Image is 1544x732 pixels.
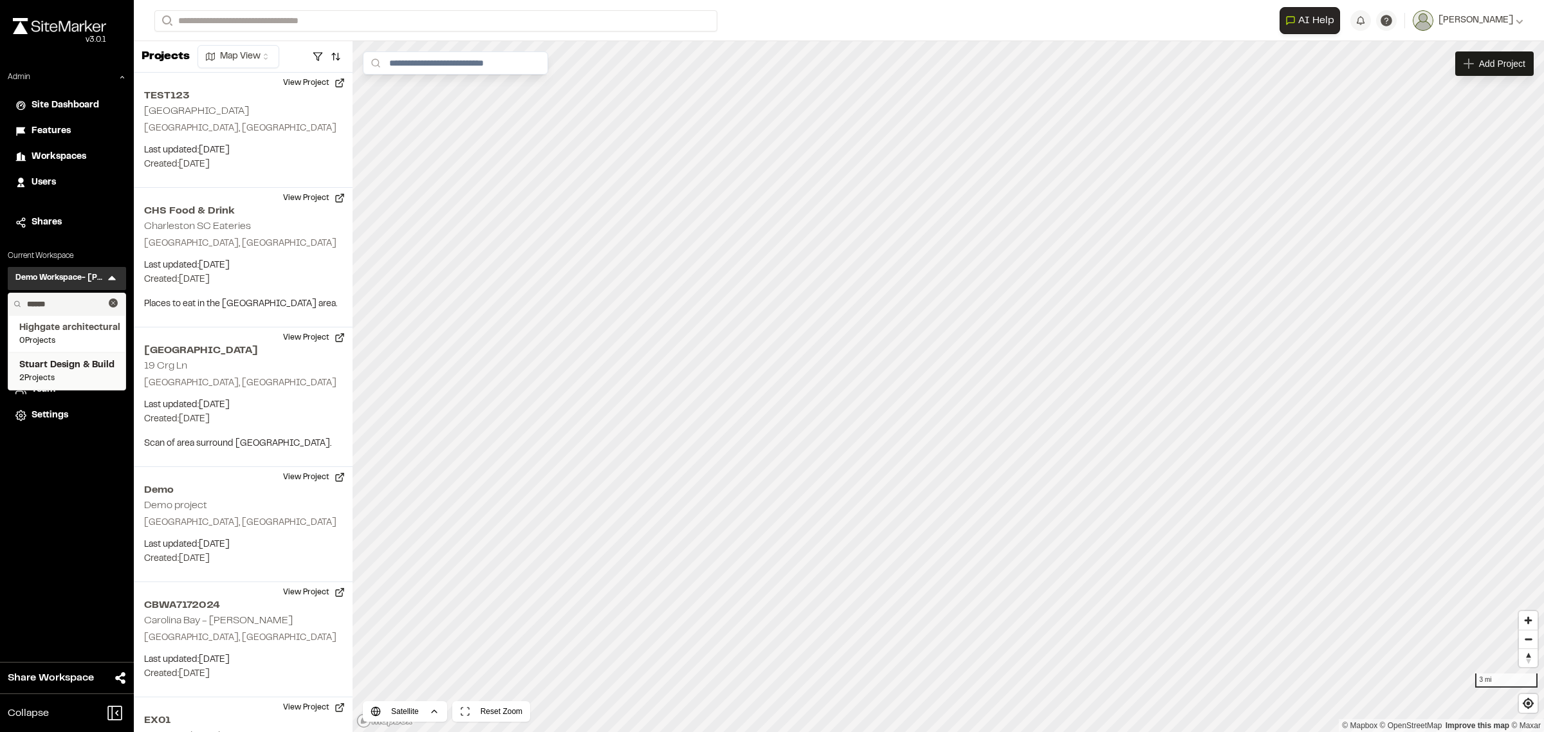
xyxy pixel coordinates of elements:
a: Map feedback [1446,721,1509,730]
button: Search [154,10,178,32]
p: Last updated: [DATE] [144,259,342,273]
a: OpenStreetMap [1380,721,1442,730]
span: Users [32,176,56,190]
p: Last updated: [DATE] [144,538,342,552]
span: Settings [32,408,68,423]
button: View Project [275,467,353,488]
button: Open AI Assistant [1280,7,1340,34]
a: Shares [15,215,118,230]
a: Stuart Design & Build2Projects [19,358,115,384]
a: Maxar [1511,721,1541,730]
img: rebrand.png [13,18,106,34]
a: Mapbox logo [356,713,413,728]
p: [GEOGRAPHIC_DATA], [GEOGRAPHIC_DATA] [144,631,342,645]
p: [GEOGRAPHIC_DATA], [GEOGRAPHIC_DATA] [144,122,342,136]
a: Users [15,176,118,190]
span: Share Workspace [8,670,94,686]
button: Find my location [1519,694,1538,713]
h2: CBWA7172024 [144,598,342,613]
button: Zoom out [1519,630,1538,648]
a: Site Dashboard [15,98,118,113]
p: Admin [8,71,30,83]
p: Created: [DATE] [144,412,342,426]
h3: Demo Workspace- [PERSON_NAME] [15,272,106,285]
img: User [1413,10,1433,31]
p: Projects [142,48,190,66]
span: Add Project [1479,57,1525,70]
p: Scan of area surround [GEOGRAPHIC_DATA]. [144,437,342,451]
span: Site Dashboard [32,98,99,113]
a: Features [15,124,118,138]
h2: [GEOGRAPHIC_DATA] [144,107,249,116]
a: Mapbox [1342,721,1377,730]
p: Last updated: [DATE] [144,653,342,667]
span: Workspaces [32,150,86,164]
span: 0 Projects [19,335,115,347]
p: Created: [DATE] [144,667,342,681]
a: Settings [15,408,118,423]
h2: Charleston SC Eateries [144,222,251,231]
h2: EX01 [144,713,342,728]
button: View Project [275,697,353,718]
p: Created: [DATE] [144,273,342,287]
p: Created: [DATE] [144,158,342,172]
button: Clear text [109,298,118,307]
button: Reset Zoom [452,701,530,722]
p: [GEOGRAPHIC_DATA], [GEOGRAPHIC_DATA] [144,237,342,251]
span: Collapse [8,706,49,721]
div: 3 mi [1475,673,1538,688]
button: View Project [275,327,353,348]
h2: 19 Crg Ln [144,361,187,371]
p: Last updated: [DATE] [144,143,342,158]
span: 2 Projects [19,372,115,384]
span: Highgate architectural [19,321,115,335]
p: Current Workspace [8,250,126,262]
h2: Carolina Bay - [PERSON_NAME] [144,616,293,625]
p: [GEOGRAPHIC_DATA], [GEOGRAPHIC_DATA] [144,376,342,390]
span: Features [32,124,71,138]
h2: Demo project [144,501,207,510]
button: Satellite [363,701,447,722]
p: Created: [DATE] [144,552,342,566]
button: Reset bearing to north [1519,648,1538,667]
button: View Project [275,188,353,208]
span: [PERSON_NAME] [1438,14,1513,28]
span: Zoom out [1519,630,1538,648]
span: Shares [32,215,62,230]
button: View Project [275,73,353,93]
a: Highgate architectural0Projects [19,321,115,347]
span: AI Help [1298,13,1334,28]
h2: CHS Food & Drink [144,203,342,219]
div: Open AI Assistant [1280,7,1345,34]
h2: Demo [144,482,342,498]
a: Workspaces [15,150,118,164]
div: Oh geez...please don't... [13,34,106,46]
p: Places to eat in the [GEOGRAPHIC_DATA] area. [144,297,342,311]
h2: [GEOGRAPHIC_DATA] [144,343,342,358]
button: Zoom in [1519,611,1538,630]
button: View Project [275,582,353,603]
button: [PERSON_NAME] [1413,10,1523,31]
p: Last updated: [DATE] [144,398,342,412]
p: [GEOGRAPHIC_DATA], [GEOGRAPHIC_DATA] [144,516,342,530]
h2: TEST123 [144,88,342,104]
span: Stuart Design & Build [19,358,115,372]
